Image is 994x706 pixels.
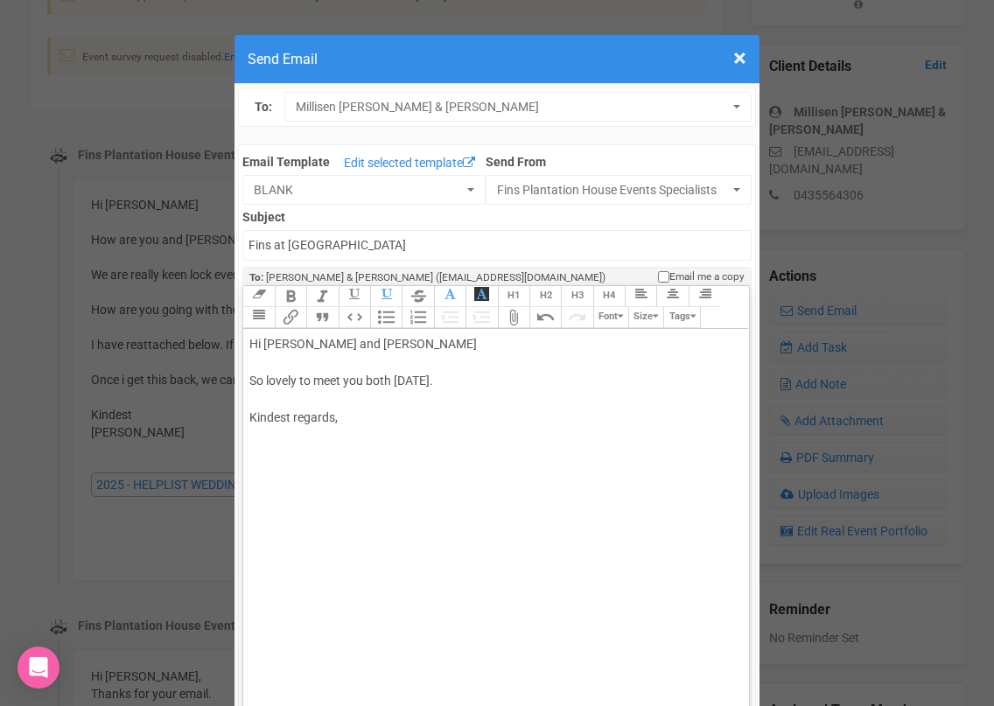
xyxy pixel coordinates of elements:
label: Email Template [242,153,330,171]
label: Subject [242,205,751,226]
button: Size [628,307,663,328]
button: Bullets [370,307,402,328]
button: Heading 4 [593,286,625,307]
span: [PERSON_NAME] & [PERSON_NAME] ([EMAIL_ADDRESS][DOMAIN_NAME]) [266,271,605,283]
button: Clear Formatting at cursor [242,286,274,307]
button: Align Center [656,286,688,307]
button: Font [593,307,628,328]
button: Heading 2 [529,286,561,307]
span: × [733,44,746,73]
button: Underline Colour [370,286,402,307]
div: Hi [PERSON_NAME] and [PERSON_NAME] So lovely to meet you both [DATE]. Kindest regards, [249,335,736,464]
button: Underline [339,286,370,307]
div: Open Intercom Messenger [17,647,59,689]
button: Code [339,307,370,328]
span: H2 [540,290,552,301]
button: Attach Files [498,307,529,328]
button: Italic [306,286,338,307]
label: Send From [486,150,752,171]
button: Strikethrough [402,286,433,307]
h4: Send Email [248,48,746,70]
button: Redo [561,307,592,328]
button: Increase Level [465,307,497,328]
button: Font Background [465,286,497,307]
span: Email me a copy [669,269,745,284]
a: Edit selected template [339,153,479,175]
span: BLANK [254,181,463,199]
span: Fins Plantation House Events Specialists [497,181,729,199]
button: Quote [306,307,338,328]
span: H3 [571,290,584,301]
button: Align Justified [242,307,274,328]
button: Align Left [625,286,656,307]
strong: To: [249,271,263,283]
button: Heading 1 [498,286,529,307]
button: Align Right [689,286,720,307]
label: To: [255,98,272,116]
button: Font Colour [434,286,465,307]
span: H1 [507,290,520,301]
button: Decrease Level [434,307,465,328]
span: Millisen [PERSON_NAME] & [PERSON_NAME] [296,98,728,115]
button: Heading 3 [561,286,592,307]
button: Link [275,307,306,328]
button: Bold [275,286,306,307]
button: Numbers [402,307,433,328]
button: Tags [663,307,701,328]
button: Undo [529,307,561,328]
span: H4 [603,290,615,301]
